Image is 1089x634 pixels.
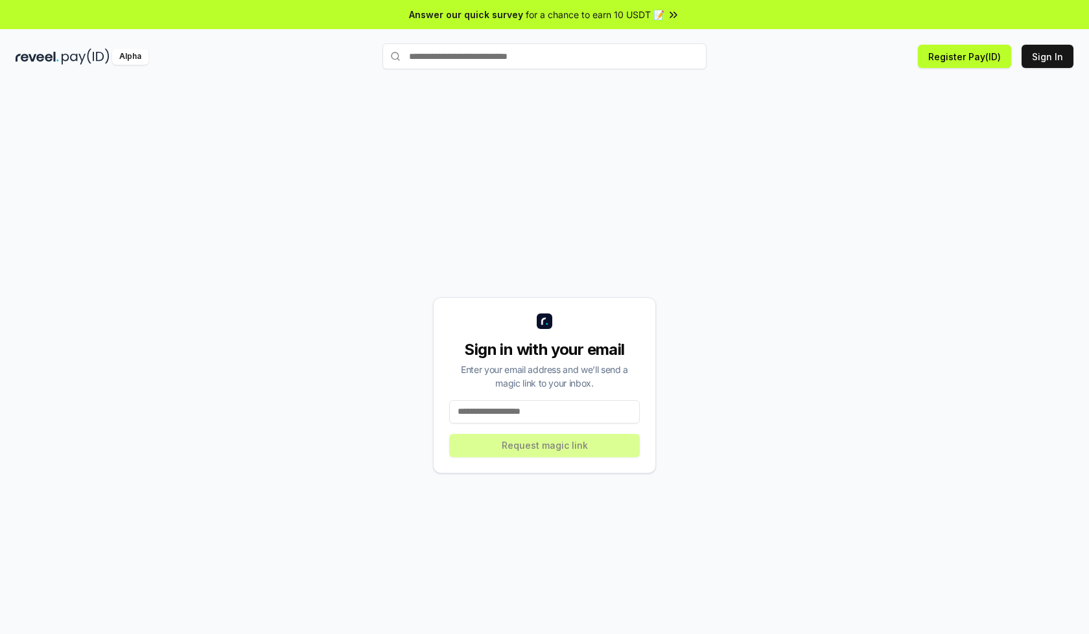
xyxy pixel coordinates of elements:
div: Enter your email address and we’ll send a magic link to your inbox. [449,363,640,390]
button: Sign In [1022,45,1073,68]
div: Sign in with your email [449,339,640,360]
img: pay_id [62,49,110,65]
button: Register Pay(ID) [918,45,1011,68]
img: logo_small [537,313,552,329]
img: reveel_dark [16,49,59,65]
div: Alpha [112,49,148,65]
span: Answer our quick survey [409,8,523,21]
span: for a chance to earn 10 USDT 📝 [526,8,664,21]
